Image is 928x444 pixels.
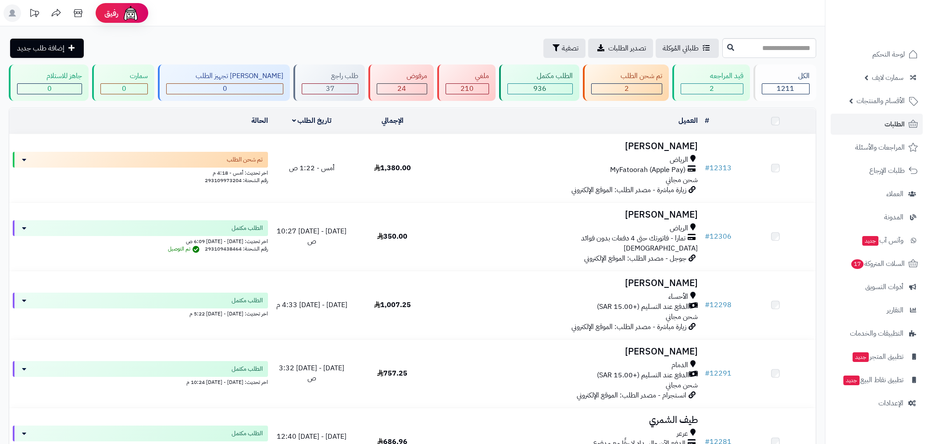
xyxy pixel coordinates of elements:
a: سمارت 0 [90,64,156,101]
span: 0 [47,83,52,94]
a: طلب راجع 37 [292,64,367,101]
span: التطبيقات والخدمات [850,327,903,340]
span: أمس - 1:22 ص [289,163,335,173]
span: العملاء [886,188,903,200]
span: التقارير [887,304,903,316]
span: # [705,163,710,173]
h3: [PERSON_NAME] [436,278,698,288]
a: التطبيقات والخدمات [831,323,923,344]
span: تطبيق نقاط البيع [842,374,903,386]
span: طلباتي المُوكلة [663,43,699,54]
span: تطبيق المتجر [852,351,903,363]
span: الإعدادات [878,397,903,409]
span: سمارت لايف [872,72,903,84]
a: العملاء [831,183,923,204]
span: 936 [533,83,546,94]
span: [DATE] - [DATE] 3:32 ص [279,363,344,383]
span: المراجعات والأسئلة [855,141,905,154]
a: وآتس آبجديد [831,230,923,251]
span: وآتس آب [861,234,903,247]
span: 37 [326,83,335,94]
a: تطبيق نقاط البيعجديد [831,369,923,390]
button: تصفية [543,39,585,58]
a: #12298 [705,300,732,310]
span: تم التوصيل [168,245,202,253]
div: مرفوض [377,71,427,81]
a: السلات المتروكة17 [831,253,923,274]
img: logo-2.png [868,25,920,43]
a: طلباتي المُوكلة [656,39,719,58]
div: طلب راجع [302,71,358,81]
div: الطلب مكتمل [507,71,573,81]
a: تصدير الطلبات [588,39,653,58]
div: 2 [681,84,743,94]
span: 1211 [777,83,794,94]
a: [PERSON_NAME] تجهيز الطلب 0 [156,64,292,101]
div: اخر تحديث: [DATE] - [DATE] 10:24 م [13,377,268,386]
span: لوحة التحكم [872,48,905,61]
div: 210 [446,84,489,94]
span: 0 [122,83,126,94]
a: التقارير [831,300,923,321]
a: ملغي 210 [435,64,497,101]
div: اخر تحديث: [DATE] - [DATE] 6:09 ص [13,236,268,245]
div: ملغي [446,71,489,81]
span: 757.25 [377,368,407,379]
img: ai-face.png [122,4,139,22]
span: تم شحن الطلب [227,155,263,164]
span: [DATE] - [DATE] 4:33 م [276,300,347,310]
span: شحن مجاني [666,380,698,390]
a: المراجعات والأسئلة [831,137,923,158]
span: شحن مجاني [666,312,698,322]
span: 210 [460,83,474,94]
span: الأحساء [668,292,688,302]
span: الدفع عند التسليم (+15.00 SAR) [597,302,689,312]
span: الطلب مكتمل [232,429,263,438]
div: 0 [101,84,147,94]
a: تم شحن الطلب 2 [581,64,671,101]
a: الإجمالي [382,115,403,126]
a: الحالة [251,115,268,126]
a: الإعدادات [831,393,923,414]
a: #12313 [705,163,732,173]
div: 37 [302,84,358,94]
span: 1,007.25 [374,300,411,310]
div: قيد المراجعه [681,71,743,81]
div: [PERSON_NAME] تجهيز الطلب [166,71,283,81]
a: قيد المراجعه 2 [671,64,752,101]
span: جوجل - مصدر الطلب: الموقع الإلكتروني [584,253,686,264]
span: الطلب مكتمل [232,296,263,305]
span: زيارة مباشرة - مصدر الطلب: الموقع الإلكتروني [571,185,686,195]
span: [DATE] - [DATE] 10:27 ص [277,226,346,247]
a: تطبيق المتجرجديد [831,346,923,367]
span: شحن مجاني [666,175,698,185]
span: الأقسام والمنتجات [857,95,905,107]
a: طلبات الإرجاع [831,160,923,181]
div: 2 [592,84,662,94]
span: 0 [223,83,227,94]
div: 0 [18,84,82,94]
span: إضافة طلب جديد [17,43,64,54]
span: [DEMOGRAPHIC_DATA] [624,243,698,254]
span: 2 [710,83,714,94]
span: تمارا - فاتورتك حتى 4 دفعات بدون فوائد [581,233,685,243]
span: رفيق [104,8,118,18]
span: الرياض [670,155,688,165]
a: إضافة طلب جديد [10,39,84,58]
span: 2 [625,83,629,94]
div: اخر تحديث: [DATE] - [DATE] 5:22 م [13,308,268,318]
h3: [PERSON_NAME] [436,210,698,220]
a: العميل [678,115,698,126]
span: جديد [862,236,878,246]
span: 1,380.00 [374,163,411,173]
div: سمارت [100,71,148,81]
a: تاريخ الطلب [292,115,332,126]
a: أدوات التسويق [831,276,923,297]
span: الطلبات [885,118,905,130]
span: جديد [853,352,869,362]
span: # [705,368,710,379]
span: السلات المتروكة [850,258,905,270]
a: جاهز للاستلام 0 [7,64,90,101]
div: جاهز للاستلام [17,71,82,81]
span: زيارة مباشرة - مصدر الطلب: الموقع الإلكتروني [571,322,686,332]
